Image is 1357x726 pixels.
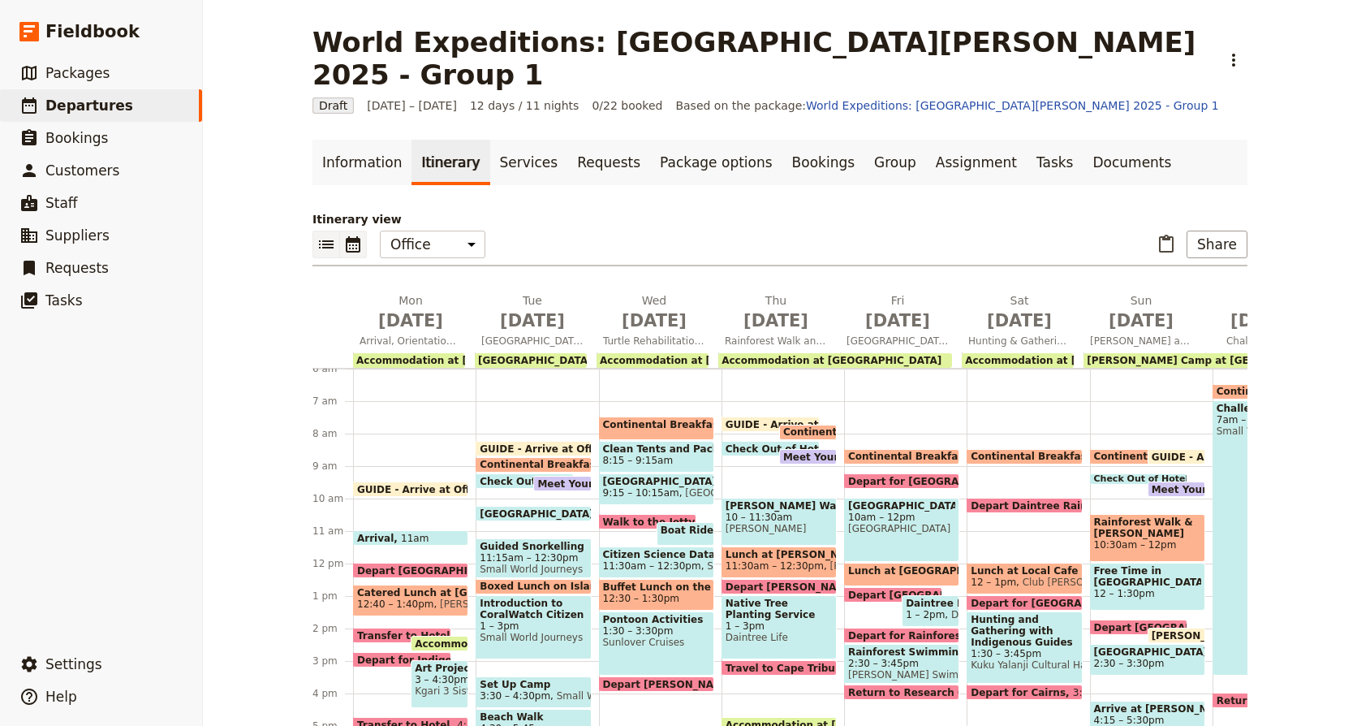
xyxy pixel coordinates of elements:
[312,140,411,185] a: Information
[902,595,959,627] div: Daintree Ice Cream Company1 – 2pmDaintree Ice Cream Company
[718,353,952,368] div: Accommodation at [GEOGRAPHIC_DATA]
[603,476,710,487] span: [GEOGRAPHIC_DATA]
[1073,687,1110,698] span: 3:45pm
[1094,715,1201,726] span: 4:15 – 5:30pm
[848,565,1020,577] span: Lunch at [GEOGRAPHIC_DATA]
[45,97,133,114] span: Departures
[360,309,462,333] span: [DATE]
[360,292,462,333] h2: Mon
[847,292,949,333] h2: Fri
[962,335,1077,348] span: Hunting & Gathering with Indigenous Guides and Night Markets
[357,599,433,610] span: 12:40 – 1:40pm
[480,581,610,592] span: Boxed Lunch on Island
[1090,449,1188,465] div: Continental Breakfast at Hotel
[480,598,587,620] span: Introduction to CoralWatch Citizen Science Project and Data Collection
[864,140,926,185] a: Group
[844,473,959,489] div: Depart for [GEOGRAPHIC_DATA]
[411,660,468,708] div: Art Project with Indigenous Artist3 – 4:30pmKgari 3 Sisters
[476,506,591,521] div: [GEOGRAPHIC_DATA]
[847,309,949,333] span: [DATE]
[726,620,833,632] span: 1 – 3pm
[312,655,353,668] div: 3 pm
[480,620,587,632] span: 1 – 3pm
[603,560,701,572] span: 11:30am – 12:30pm
[971,577,1016,588] span: 12 – 1pm
[1187,231,1247,258] button: Share
[476,676,591,708] div: Set Up Camp3:30 – 4:30pmSmall World Journeys
[599,514,697,529] div: Walk to the Jetty
[597,353,709,368] div: Accommodation at [GEOGRAPHIC_DATA]
[967,563,1082,594] div: Lunch at Local Cafe12 – 1pmClub [PERSON_NAME]
[599,473,714,505] div: [GEOGRAPHIC_DATA]9:15 – 10:15am[GEOGRAPHIC_DATA]
[675,97,1218,114] span: Based on the package:
[848,658,955,669] span: 2:30 – 3:45pm
[971,565,1078,577] span: Lunch at Local Cafe
[1090,514,1205,562] div: Rainforest Walk & [PERSON_NAME][GEOGRAPHIC_DATA]10:30am – 12pm
[433,599,528,610] span: [PERSON_NAME]'s
[45,656,102,672] span: Settings
[475,335,590,348] span: [GEOGRAPHIC_DATA] and the [GEOGRAPHIC_DATA]
[971,598,1152,608] span: Depart for [GEOGRAPHIC_DATA]
[480,508,601,519] span: [GEOGRAPHIC_DATA]
[848,451,1017,462] span: Continental Breakfast at DRO
[722,498,837,546] div: [PERSON_NAME] Walk10 – 11:30am[PERSON_NAME]
[722,417,820,432] div: GUIDE - Arrive at Office
[353,530,468,546] div: Arrival11am
[45,162,119,179] span: Customers
[1094,658,1165,669] span: 2:30 – 3:30pm
[726,512,833,523] span: 10 – 11:30am
[726,663,874,673] span: Travel to Cape Tribulation
[599,676,714,692] div: Depart [PERSON_NAME][GEOGRAPHIC_DATA]
[401,533,429,543] span: 11am
[967,611,1082,684] div: Hunting and Gathering with Indigenous Guides1:30 – 3:45pmKuku Yalanji Cultural Habitat Tours ([PE...
[599,579,714,611] div: Buffet Lunch on the Boat12:30 – 1:30pm
[1094,516,1201,539] span: Rainforest Walk & [PERSON_NAME][GEOGRAPHIC_DATA]
[722,547,837,578] div: Lunch at [PERSON_NAME]11:30am – 12:30pm[PERSON_NAME]
[844,685,959,700] div: Return to Research Centre & Rainforest Exploration
[779,425,837,440] div: Continental Breakfast at Hotel
[480,443,615,454] span: GUIDE - Arrive at Office
[726,560,824,572] span: 11:30am – 12:30pm
[1094,646,1201,658] span: [GEOGRAPHIC_DATA]
[726,598,833,620] span: Native Tree Planting Service Work
[848,646,955,658] span: Rainforest Swimming Hole
[725,309,827,333] span: [DATE]
[597,292,718,352] button: Wed [DATE]Turtle Rehabilitation Centre and [GEOGRAPHIC_DATA] with Marine Biologist
[962,353,1074,368] div: Accommodation at [GEOGRAPHIC_DATA]
[415,685,464,697] span: Kgari 3 Sisters
[1087,355,1343,366] span: [PERSON_NAME] Camp at [GEOGRAPHIC_DATA]
[480,690,550,702] span: 3:30 – 4:30pm
[722,441,820,456] div: Check Out of Hotel
[312,395,353,408] div: 7 am
[1148,628,1205,643] div: [PERSON_NAME] arrive at [GEOGRAPHIC_DATA]
[844,628,959,643] div: Depart for Rainforest Swimming Hole
[1090,620,1188,635] div: Depart [GEOGRAPHIC_DATA]
[312,97,354,114] span: Draft
[967,685,1082,700] div: Depart for Cairns3:45pm
[967,595,1082,611] div: Depart for [GEOGRAPHIC_DATA]
[567,140,650,185] a: Requests
[45,19,140,44] span: Fieldbook
[353,353,465,368] div: Accommodation at [GEOGRAPHIC_DATA]
[353,585,468,616] div: Catered Lunch at [GEOGRAPHIC_DATA] and [GEOGRAPHIC_DATA]12:40 – 1:40pm[PERSON_NAME]'s
[415,674,464,685] span: 3 – 4:30pm
[848,476,1030,486] span: Depart for [GEOGRAPHIC_DATA]
[657,522,714,546] div: Boat Ride to the Outer Reef
[480,632,587,643] span: Small World Journeys
[45,260,109,276] span: Requests
[1217,403,1307,414] span: Challenge Hike
[411,140,489,185] a: Itinerary
[783,452,1006,462] span: Meet Your Guide in Reception & Depart
[415,638,642,649] span: Accommodation at [GEOGRAPHIC_DATA]
[357,533,401,543] span: Arrival
[312,211,1247,227] p: Itinerary view
[45,130,108,146] span: Bookings
[357,630,457,641] span: Transfer to Hotel
[726,419,861,430] span: GUIDE - Arrive at Office
[848,630,1061,641] span: Depart for Rainforest Swimming Hole
[1217,426,1307,437] span: Small World Journeys
[550,690,660,702] span: Small World Journeys
[480,564,587,575] span: Small World Journeys
[603,614,710,625] span: Pontoon Activities
[726,632,833,643] span: Daintree Life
